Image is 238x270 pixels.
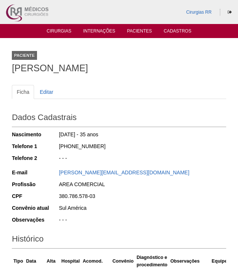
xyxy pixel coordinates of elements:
div: Paciente [12,51,37,60]
div: CPF [12,192,58,200]
div: Convênio atual [12,204,58,212]
a: Pacientes [127,28,152,36]
div: [DATE] - 35 anos [58,131,226,140]
h2: Histórico [12,232,226,249]
div: - - - [58,154,226,164]
h2: Dados Cadastrais [12,110,226,127]
div: Sul América [58,204,226,213]
a: Cirurgias [47,28,71,36]
a: Cirurgias RR [186,10,212,15]
div: AREA COMERCIAL [58,181,226,190]
div: Telefone 2 [12,154,58,162]
div: E-mail [12,169,58,176]
i: Sair [228,10,232,14]
a: Cadastros [164,28,191,36]
a: Ficha [12,85,34,99]
a: Editar [35,85,58,99]
a: Internações [83,28,115,36]
h1: [PERSON_NAME] [12,64,226,73]
div: Telefone 1 [12,143,58,150]
div: Observações [12,216,58,223]
div: - - - [58,216,226,225]
a: [PERSON_NAME][EMAIL_ADDRESS][DOMAIN_NAME] [59,170,189,175]
div: [PHONE_NUMBER] [58,143,226,152]
div: 380.786.578-03 [58,192,226,202]
div: Profissão [12,181,58,188]
div: Nascimento [12,131,58,138]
